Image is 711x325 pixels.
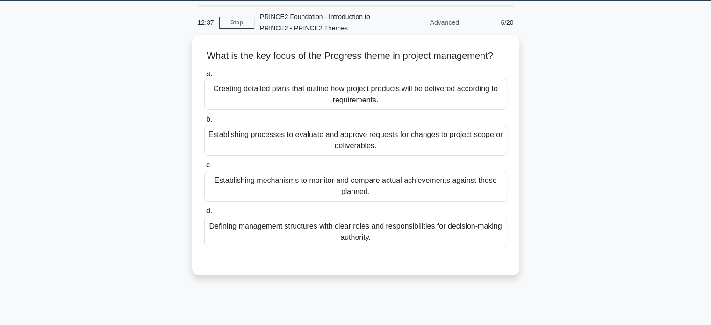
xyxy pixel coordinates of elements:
a: Stop [219,17,254,29]
div: Establishing mechanisms to monitor and compare actual achievements against those planned. [204,171,507,202]
h5: What is the key focus of the Progress theme in project management? [203,50,508,62]
div: Advanced [383,13,465,32]
span: d. [206,207,212,215]
div: 6/20 [465,13,519,32]
div: Creating detailed plans that outline how project products will be delivered according to requirem... [204,79,507,110]
span: b. [206,115,212,123]
div: PRINCE2 Foundation - Introduction to PRINCE2 - PRINCE2 Themes [254,7,383,37]
div: Establishing processes to evaluate and approve requests for changes to project scope or deliverab... [204,125,507,156]
span: c. [206,161,212,169]
div: Defining management structures with clear roles and responsibilities for decision-making authority. [204,217,507,247]
div: 12:37 [192,13,219,32]
span: a. [206,69,212,77]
